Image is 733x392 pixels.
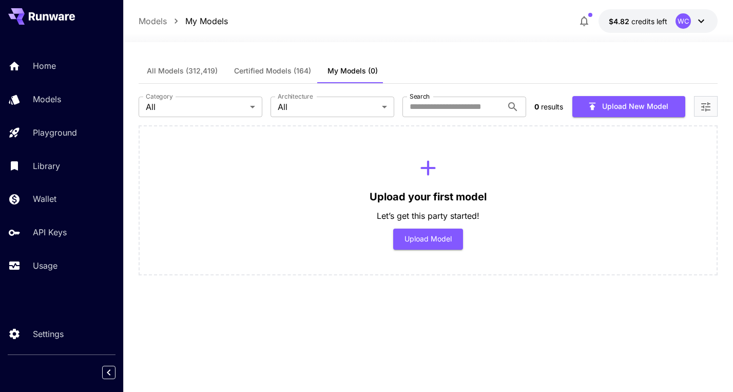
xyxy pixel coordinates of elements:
p: Let’s get this party started! [377,210,479,222]
div: Collapse sidebar [110,363,123,382]
a: Models [139,15,167,27]
label: Category [146,92,173,101]
p: Playground [33,126,77,139]
h3: Upload your first model [370,191,487,203]
span: My Models (0) [327,66,378,76]
p: Usage [33,259,57,272]
span: All Models (312,419) [147,66,218,76]
nav: breadcrumb [139,15,228,27]
p: Wallet [33,193,56,205]
span: All [146,101,246,113]
button: Upload New Model [572,96,685,117]
div: WC [676,13,691,29]
a: My Models [185,15,228,27]
label: Architecture [278,92,313,101]
p: API Keys [33,226,67,238]
p: Models [33,93,61,105]
div: $4.82127 [609,16,667,27]
span: credits left [631,17,667,26]
span: results [541,102,563,111]
span: $4.82 [609,17,631,26]
span: 0 [534,102,539,111]
button: Open more filters [700,100,712,113]
p: Library [33,160,60,172]
label: Search [410,92,430,101]
button: Collapse sidebar [102,366,115,379]
button: Upload Model [393,229,464,250]
p: Settings [33,328,64,340]
button: $4.82127WC [599,9,718,33]
span: Certified Models (164) [234,66,311,76]
span: All [278,101,378,113]
p: Home [33,60,56,72]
